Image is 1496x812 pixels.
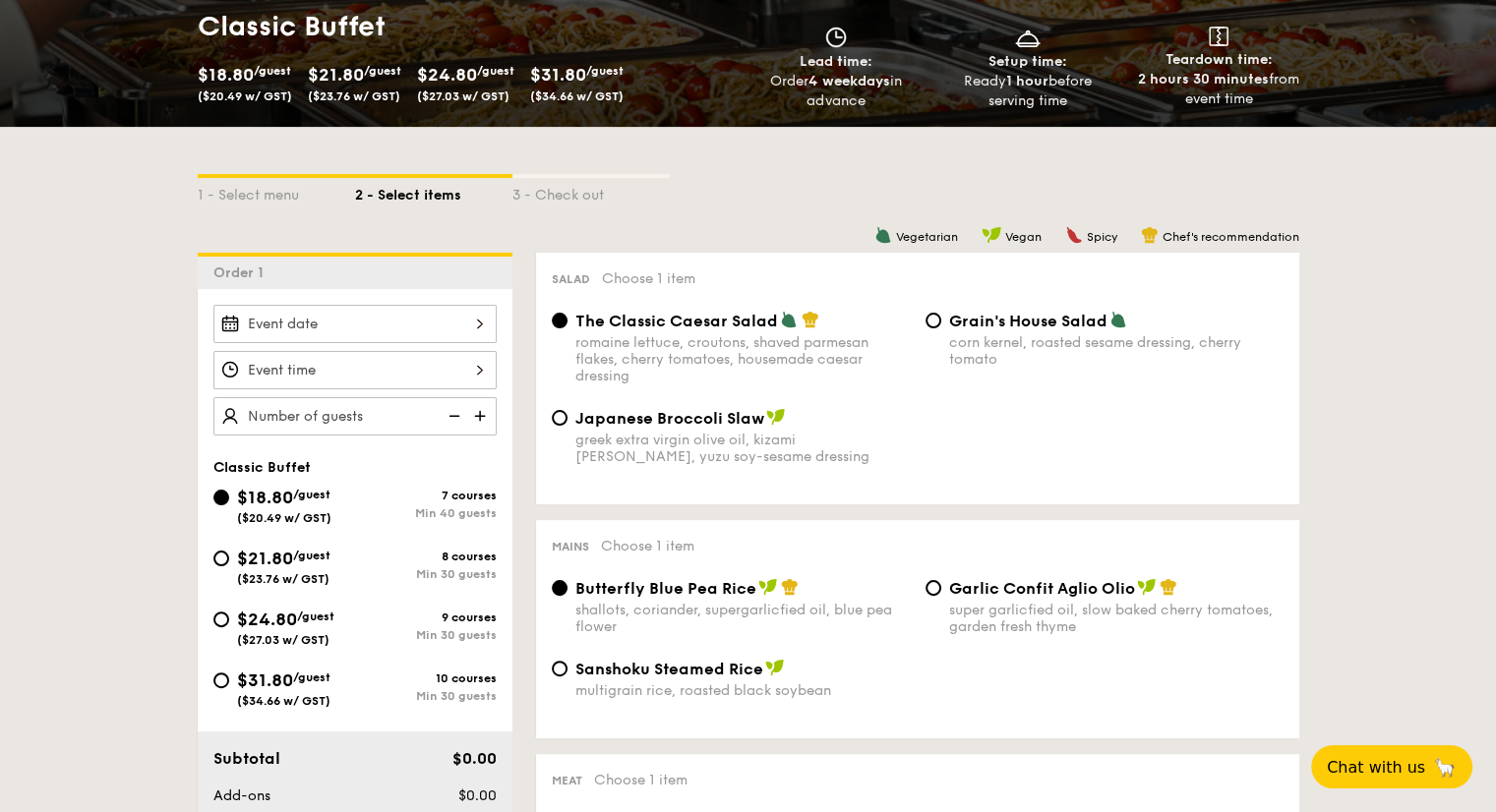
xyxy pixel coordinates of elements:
input: Japanese Broccoli Slawgreek extra virgin olive oil, kizami [PERSON_NAME], yuzu soy-sesame dressing [552,410,568,426]
span: ($34.66 w/ GST) [530,89,624,103]
span: $18.80 [237,487,293,508]
span: ($27.03 w/ GST) [237,633,329,647]
span: /guest [364,64,401,78]
span: Choose 1 item [594,772,688,788]
span: $21.80 [237,548,293,569]
span: $18.80 [198,64,254,86]
span: Sanshoku Steamed Rice [575,660,763,678]
span: ($34.66 w/ GST) [237,694,330,708]
div: 8 courses [355,550,497,563]
span: ($20.49 w/ GST) [237,511,331,525]
div: Min 30 guests [355,689,497,703]
input: Grain's House Saladcorn kernel, roasted sesame dressing, cherry tomato [926,313,941,328]
span: $24.80 [237,609,297,630]
span: Butterfly Blue Pea Rice [575,579,756,598]
div: 3 - Check out [512,178,670,205]
img: icon-vegan.f8ff3823.svg [766,408,786,426]
span: Classic Buffet [213,459,311,476]
img: icon-chef-hat.a58ddaea.svg [1141,226,1159,244]
span: $0.00 [457,787,496,804]
img: icon-dish.430c3a2e.svg [1013,27,1043,48]
span: Vegan [1005,230,1042,244]
img: icon-chef-hat.a58ddaea.svg [802,311,819,328]
span: /guest [477,64,514,78]
span: /guest [586,64,624,78]
img: icon-reduce.1d2dbef1.svg [438,397,467,435]
div: Order in advance [748,72,925,111]
div: super garlicfied oil, slow baked cherry tomatoes, garden fresh thyme [949,602,1284,635]
span: /guest [293,488,330,501]
span: ($20.49 w/ GST) [198,89,292,103]
img: icon-teardown.65201eee.svg [1209,27,1228,46]
span: Japanese Broccoli Slaw [575,409,764,428]
div: 2 - Select items [355,178,512,205]
span: Chef's recommendation [1163,230,1299,244]
img: icon-vegan.f8ff3823.svg [765,659,785,676]
input: $24.80/guest($27.03 w/ GST)9 coursesMin 30 guests [213,611,229,627]
div: greek extra virgin olive oil, kizami [PERSON_NAME], yuzu soy-sesame dressing [575,432,910,465]
img: icon-vegan.f8ff3823.svg [1137,578,1157,596]
div: Min 30 guests [355,628,497,642]
span: /guest [293,549,330,562]
span: $24.80 [417,64,477,86]
span: ($23.76 w/ GST) [308,89,400,103]
span: Garlic Confit Aglio Olio [949,579,1135,598]
div: 10 courses [355,671,497,685]
span: The Classic Caesar Salad [575,312,778,330]
span: Teardown time: [1166,51,1273,68]
div: 1 - Select menu [198,178,355,205]
span: /guest [293,670,330,684]
span: Setup time: [988,53,1067,70]
img: icon-clock.2db775ea.svg [821,27,851,48]
span: $31.80 [237,669,293,691]
button: Chat with us🦙 [1311,745,1472,788]
span: Grain's House Salad [949,312,1107,330]
div: Min 30 guests [355,567,497,581]
div: Min 40 guests [355,506,497,520]
img: icon-vegan.f8ff3823.svg [758,578,778,596]
img: icon-spicy.37a8142b.svg [1065,226,1083,244]
span: ($27.03 w/ GST) [417,89,509,103]
div: Ready before serving time [939,72,1115,111]
span: Salad [552,272,590,286]
input: Event time [213,351,497,389]
span: 🦙 [1433,756,1457,779]
input: Butterfly Blue Pea Riceshallots, coriander, supergarlicfied oil, blue pea flower [552,580,568,596]
span: Subtotal [213,749,280,768]
span: $31.80 [530,64,586,86]
span: Chat with us [1327,758,1425,777]
span: Choose 1 item [602,270,695,287]
img: icon-add.58712e84.svg [467,397,497,435]
input: $18.80/guest($20.49 w/ GST)7 coursesMin 40 guests [213,490,229,505]
img: icon-vegetarian.fe4039eb.svg [874,226,892,244]
h1: Classic Buffet [198,9,741,44]
input: Event date [213,305,497,343]
span: Lead time: [800,53,872,70]
div: 7 courses [355,489,497,502]
input: $21.80/guest($23.76 w/ GST)8 coursesMin 30 guests [213,551,229,566]
img: icon-vegetarian.fe4039eb.svg [780,311,798,328]
div: multigrain rice, roasted black soybean [575,682,910,699]
span: Vegetarian [896,230,958,244]
span: Choose 1 item [601,538,694,554]
input: Number of guests [213,397,497,435]
strong: 4 weekdays [808,73,889,89]
img: icon-vegan.f8ff3823.svg [982,226,1001,244]
strong: 2 hours 30 minutes [1138,71,1269,87]
span: $21.80 [308,64,364,86]
input: Sanshoku Steamed Ricemultigrain rice, roasted black soybean [552,661,568,676]
span: Meat [552,774,582,787]
div: shallots, coriander, supergarlicfied oil, blue pea flower [575,602,910,635]
span: /guest [254,64,291,78]
span: Mains [552,540,589,553]
div: corn kernel, roasted sesame dressing, cherry tomato [949,334,1284,368]
input: The Classic Caesar Saladromaine lettuce, croutons, shaved parmesan flakes, cherry tomatoes, house... [552,313,568,328]
span: Order 1 [213,264,271,281]
input: $31.80/guest($34.66 w/ GST)10 coursesMin 30 guests [213,672,229,688]
img: icon-chef-hat.a58ddaea.svg [1160,578,1177,596]
div: romaine lettuce, croutons, shaved parmesan flakes, cherry tomatoes, housemade caesar dressing [575,334,910,384]
div: from event time [1131,70,1307,109]
input: Garlic Confit Aglio Oliosuper garlicfied oil, slow baked cherry tomatoes, garden fresh thyme [926,580,941,596]
img: icon-chef-hat.a58ddaea.svg [781,578,799,596]
span: $0.00 [451,749,496,768]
